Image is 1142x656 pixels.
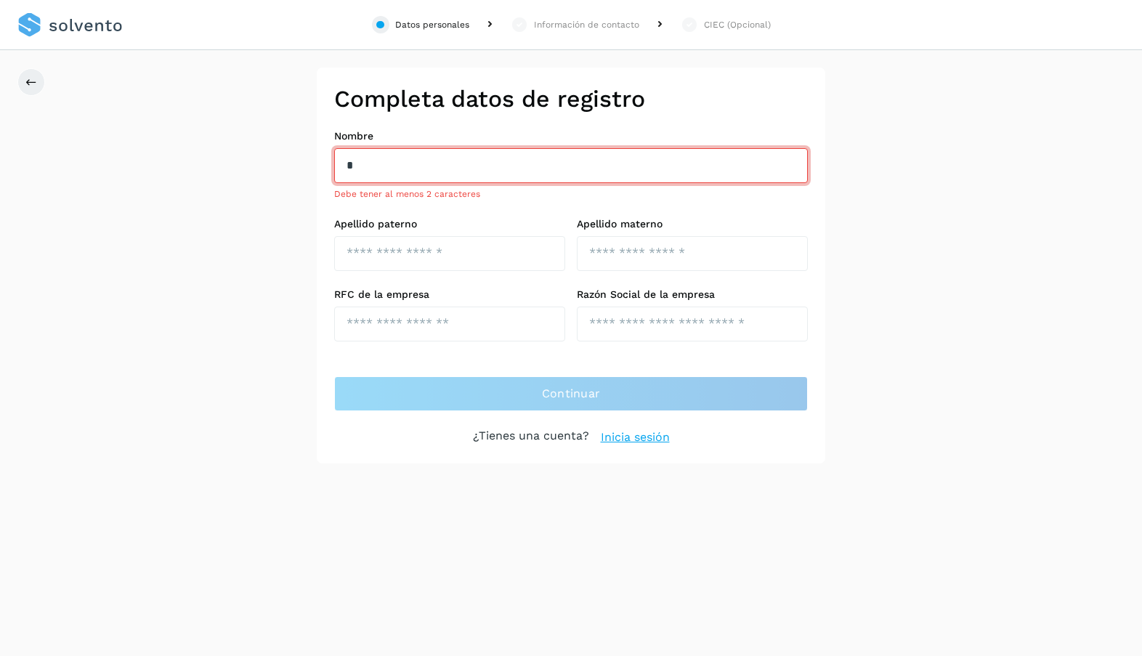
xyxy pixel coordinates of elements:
label: Nombre [334,130,808,142]
button: Continuar [334,376,808,411]
label: Razón Social de la empresa [577,288,808,301]
div: Información de contacto [534,18,639,31]
label: Apellido paterno [334,218,565,230]
a: Inicia sesión [601,429,670,446]
p: ¿Tienes una cuenta? [473,429,589,446]
div: CIEC (Opcional) [704,18,771,31]
h2: Completa datos de registro [334,85,808,113]
span: Debe tener al menos 2 caracteres [334,189,480,199]
div: Datos personales [395,18,469,31]
label: Apellido materno [577,218,808,230]
span: Continuar [542,386,601,402]
label: RFC de la empresa [334,288,565,301]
